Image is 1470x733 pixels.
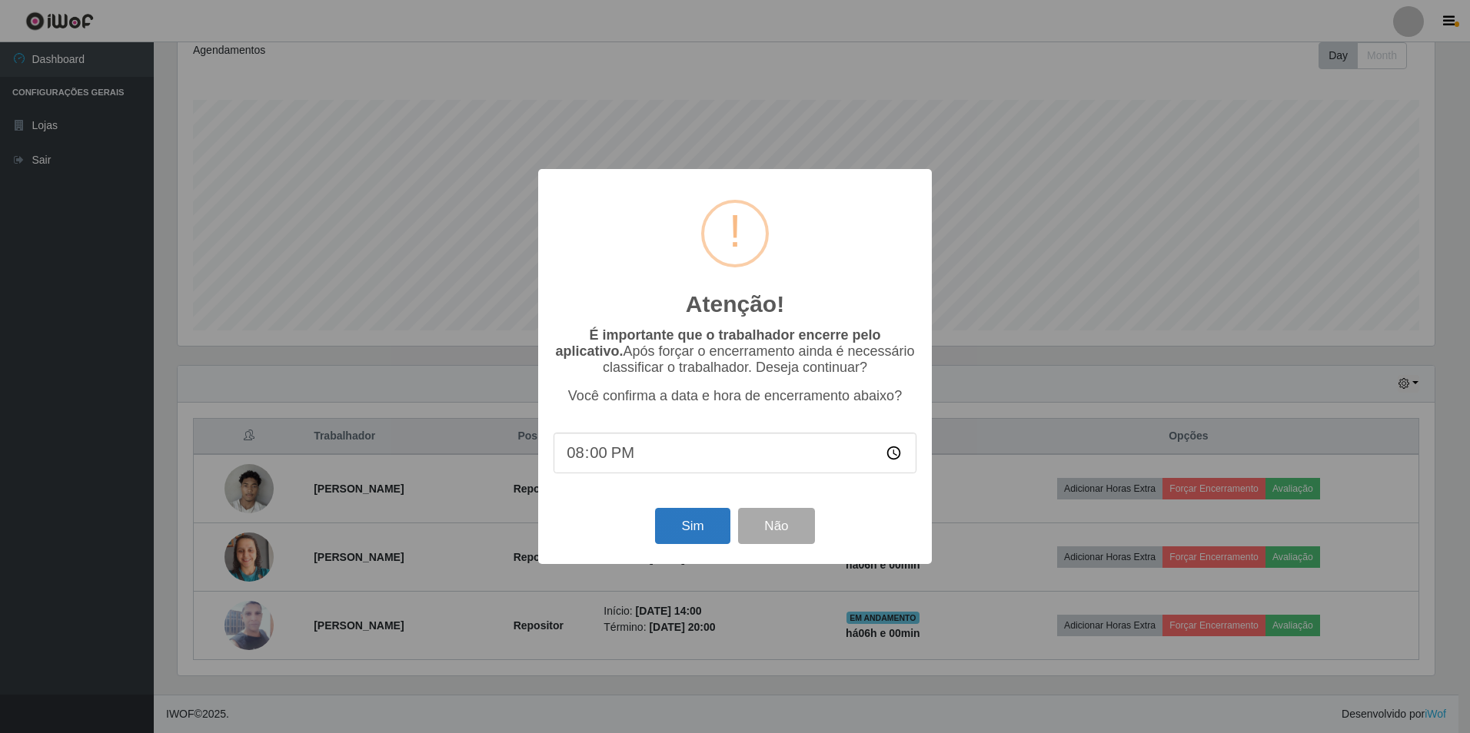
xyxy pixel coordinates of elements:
button: Não [738,508,814,544]
b: É importante que o trabalhador encerre pelo aplicativo. [555,327,880,359]
h2: Atenção! [686,290,784,318]
p: Após forçar o encerramento ainda é necessário classificar o trabalhador. Deseja continuar? [554,327,916,376]
p: Você confirma a data e hora de encerramento abaixo? [554,388,916,404]
button: Sim [655,508,730,544]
